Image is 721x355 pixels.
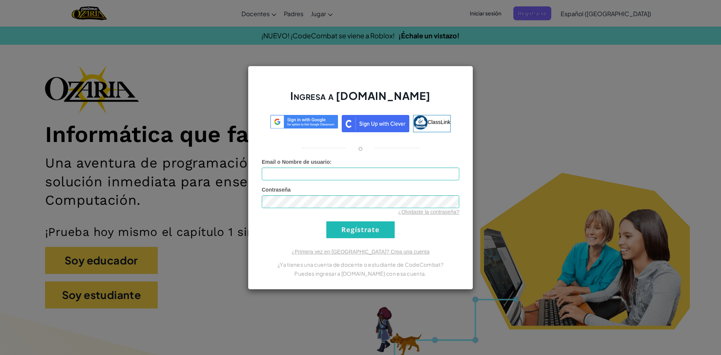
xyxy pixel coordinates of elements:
[262,260,459,269] p: ¿Ya tienes una cuenta de docente o estudiante de CodeCombat?
[291,249,430,255] a: ¿Primera vez en [GEOGRAPHIC_DATA]? Crea una cuenta
[262,269,459,278] p: Puedes ingresar a [DOMAIN_NAME] con esa cuenta.
[398,209,459,215] a: ¿Olvidaste la contraseña?
[428,119,451,125] span: ClassLink
[262,158,332,166] label: :
[413,115,428,130] img: classlink-logo-small.png
[270,115,338,129] img: log-in-google-sso.svg
[358,144,363,153] p: o
[262,159,330,165] span: Email o Nombre de usuario
[342,115,409,132] img: clever_sso_button@2x.png
[262,89,459,110] h2: Ingresa a [DOMAIN_NAME]
[326,221,395,238] input: Regístrate
[262,187,291,193] span: Contraseña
